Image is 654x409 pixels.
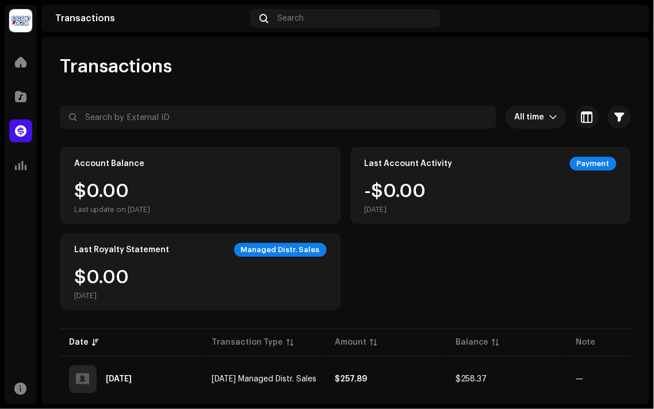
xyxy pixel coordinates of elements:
[335,337,366,348] div: Amount
[456,337,489,348] div: Balance
[570,157,617,171] div: Payment
[212,375,316,383] span: Sep 2025 Managed Distr. Sales
[576,375,584,383] re-a-table-badge: —
[74,159,144,168] div: Account Balance
[456,375,487,383] span: $258.37
[365,159,453,168] div: Last Account Activity
[335,375,367,383] strong: $257.89
[9,9,32,32] img: 002d0b7e-39bb-449f-ae97-086db32edbb7
[69,337,89,348] div: Date
[74,245,169,254] div: Last Royalty Statement
[60,106,496,129] input: Search by External ID
[106,375,132,383] div: Oct 1, 2025
[277,14,304,23] span: Search
[549,106,557,129] div: dropdown trigger
[234,243,327,257] div: Managed Distr. Sales
[515,106,549,129] span: All time
[617,9,636,28] img: c1cfddf5-412f-440c-8aa3-3fc8980b6de6
[212,337,283,348] div: Transaction Type
[55,14,246,23] div: Transactions
[60,55,172,78] span: Transactions
[74,291,129,300] div: [DATE]
[74,205,150,214] div: Last update on [DATE]
[365,205,426,214] div: [DATE]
